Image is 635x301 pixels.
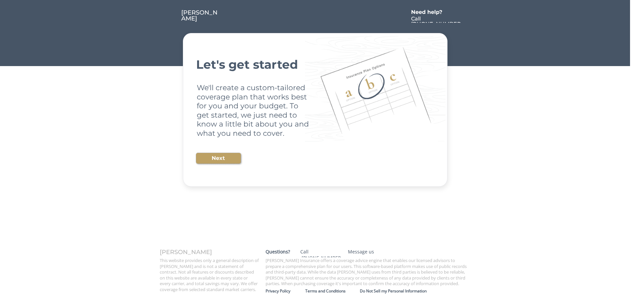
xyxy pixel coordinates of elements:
[345,249,392,257] a: Message us
[196,58,434,70] div: Let's get started
[196,153,241,164] button: Next
[266,258,471,287] div: [PERSON_NAME] Insurance offers a coverage advice engine that enables our licensed advisors to pre...
[266,288,305,294] a: Privacy Policy
[160,258,259,292] div: This website provides only a general description of [PERSON_NAME] and is not a statement of contr...
[360,288,474,294] a: Do Not Sell my Personal Information
[300,249,341,268] div: Call [PHONE_NUMBER]
[305,288,360,294] a: Terms and Conditions
[266,288,305,294] div: Privacy Policy
[411,16,462,23] a: Call [PHONE_NUMBER]
[360,288,474,294] div: Do Not Sell my Personal Information
[348,249,389,255] div: Message us
[305,288,360,294] div: Terms and Conditions
[411,16,462,32] div: Call [PHONE_NUMBER]
[297,249,345,257] a: Call [PHONE_NUMBER]
[181,10,219,23] a: [PERSON_NAME]
[181,10,219,21] div: [PERSON_NAME]
[197,83,310,138] div: We'll create a custom-tailored coverage plan that works best for you and your budget. To get star...
[411,10,449,15] div: Need help?
[160,249,259,255] div: [PERSON_NAME]
[266,249,293,255] div: Questions?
